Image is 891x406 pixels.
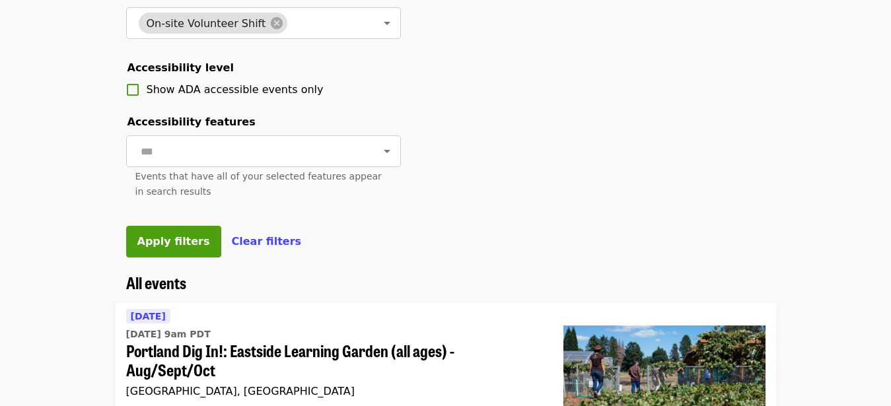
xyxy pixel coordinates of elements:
[232,234,302,250] button: Clear filters
[378,14,396,32] button: Open
[139,13,288,34] div: On-site Volunteer Shift
[232,235,302,248] span: Clear filters
[126,327,211,341] time: [DATE] 9am PDT
[378,142,396,160] button: Open
[127,61,234,74] span: Accessibility level
[137,235,210,248] span: Apply filters
[126,226,221,257] button: Apply filters
[127,116,256,128] span: Accessibility features
[126,385,542,397] div: [GEOGRAPHIC_DATA], [GEOGRAPHIC_DATA]
[126,341,542,380] span: Portland Dig In!: Eastside Learning Garden (all ages) - Aug/Sept/Oct
[126,271,186,294] span: All events
[147,83,324,96] span: Show ADA accessible events only
[131,311,166,321] span: [DATE]
[139,17,274,30] span: On-site Volunteer Shift
[135,171,382,197] span: Events that have all of your selected features appear in search results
